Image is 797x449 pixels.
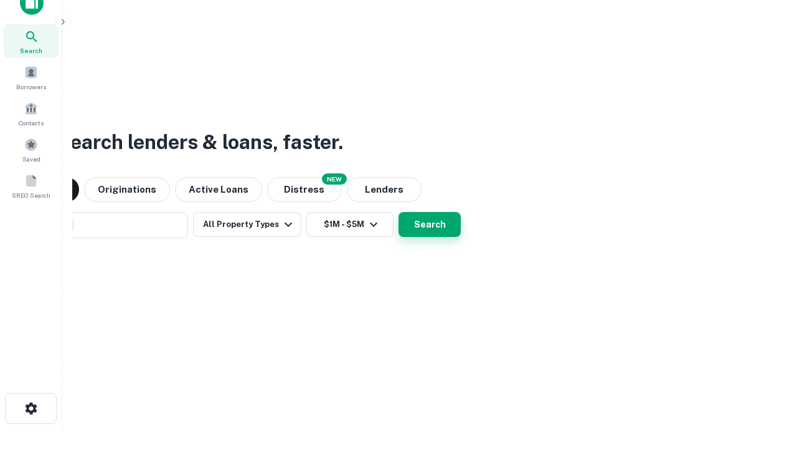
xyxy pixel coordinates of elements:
button: Search distressed loans with lien and other non-mortgage details. [267,177,342,202]
a: Borrowers [4,60,59,94]
button: All Property Types [193,212,301,237]
a: SREO Search [4,169,59,203]
span: Search [20,46,42,56]
button: Active Loans [175,177,262,202]
span: Borrowers [16,82,46,92]
span: Contacts [19,118,44,128]
a: Contacts [4,97,59,130]
button: Lenders [347,177,422,202]
a: Saved [4,133,59,167]
div: NEW [322,173,347,185]
button: Search [398,212,461,237]
a: Search [4,24,59,58]
button: Originations [84,177,170,202]
span: Saved [22,154,40,164]
h3: Search lenders & loans, faster. [57,127,343,157]
span: SREO Search [12,190,50,200]
button: $1M - $5M [306,212,394,237]
iframe: Chat Widget [735,349,797,409]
